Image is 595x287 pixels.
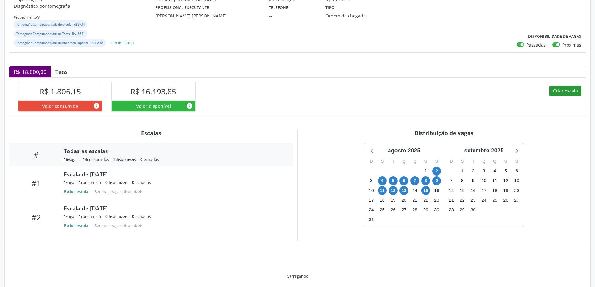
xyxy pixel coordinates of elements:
div: consumida [79,214,101,219]
label: Disponibilidade de vagas [528,32,581,42]
div: Escalas [9,130,293,136]
span: sábado, 30 de agosto de 2025 [432,205,441,214]
div: fechadas [132,180,151,185]
div: T [388,156,399,166]
span: terça-feira, 26 de agosto de 2025 [389,205,398,214]
span: sábado, 23 de agosto de 2025 [432,196,441,205]
span: 16 [64,157,68,162]
small: Tomografia Computadorizada de Abdomen Superior - R$ 138,63 [16,41,103,45]
span: domingo, 21 de setembro de 2025 [447,196,456,205]
div: Q [478,156,489,166]
div: fechadas [132,214,151,219]
span: quarta-feira, 27 de agosto de 2025 [399,205,408,214]
button: e mais 1 item [108,39,136,47]
div: T [468,156,478,166]
span: quinta-feira, 14 de agosto de 2025 [410,186,419,195]
label: Telefone [269,3,288,12]
span: terça-feira, 19 de agosto de 2025 [389,196,398,205]
div: S [431,156,442,166]
span: sábado, 16 de agosto de 2025 [432,186,441,195]
span: quarta-feira, 6 de agosto de 2025 [399,176,408,185]
span: Valor consumido [42,103,78,109]
span: terça-feira, 9 de setembro de 2025 [469,176,478,185]
span: 2 [113,157,116,162]
span: quinta-feira, 25 de setembro de 2025 [490,196,499,205]
span: sábado, 2 de agosto de 2025 [432,167,441,176]
div: Escala de [DATE] [64,205,284,212]
div: Ordem de chegada [325,12,402,19]
div: consumidas [83,157,109,162]
div: D [366,156,377,166]
span: sexta-feira, 19 de setembro de 2025 [501,186,510,195]
span: 0 [105,214,107,219]
div: vaga [64,180,74,185]
span: sábado, 20 de setembro de 2025 [512,186,521,195]
span: sábado, 27 de setembro de 2025 [512,196,521,205]
small: Tomografia Computadorizada do Cranio - R$ 97,44 [16,22,85,27]
span: quinta-feira, 7 de agosto de 2025 [410,176,419,185]
div: Escala de [DATE] [64,171,284,178]
span: R$ 16.193,85 [131,86,176,96]
span: domingo, 7 de setembro de 2025 [447,176,456,185]
div: setembro 2025 [462,146,506,155]
i: Valor consumido por agendamentos feitos para este serviço [93,102,100,109]
span: 1 [79,180,81,185]
div: disponíveis [105,180,128,185]
label: Próximas [562,42,581,48]
div: Teto [51,68,72,75]
span: quarta-feira, 17 de setembro de 2025 [479,186,488,195]
div: S [420,156,431,166]
span: quarta-feira, 3 de setembro de 2025 [479,167,488,176]
span: sexta-feira, 12 de setembro de 2025 [501,176,510,185]
div: consumida [79,180,101,185]
span: segunda-feira, 8 de setembro de 2025 [458,176,467,185]
span: terça-feira, 16 de setembro de 2025 [469,186,478,195]
div: # [13,150,59,159]
div: Carregando [287,274,308,279]
div: Todas as escalas [64,147,284,154]
span: quinta-feira, 4 de setembro de 2025 [490,167,499,176]
i: Valor disponível para agendamentos feitos para este serviço [186,102,193,109]
div: disponíveis [113,157,136,162]
span: terça-feira, 30 de setembro de 2025 [469,205,478,214]
span: segunda-feira, 1 de setembro de 2025 [458,167,467,176]
span: quinta-feira, 28 de agosto de 2025 [410,205,419,214]
span: terça-feira, 2 de setembro de 2025 [469,167,478,176]
div: S [377,156,388,166]
span: segunda-feira, 25 de agosto de 2025 [378,205,387,214]
span: sexta-feira, 29 de agosto de 2025 [421,205,430,214]
label: Tipo [325,3,335,12]
span: sexta-feira, 22 de agosto de 2025 [421,196,430,205]
span: segunda-feira, 29 de setembro de 2025 [458,205,467,214]
div: R$ 18.000,00 [9,66,51,77]
span: segunda-feira, 15 de setembro de 2025 [458,186,467,195]
span: sexta-feira, 5 de setembro de 2025 [501,167,510,176]
div: D [446,156,457,166]
span: 1 [64,214,66,219]
div: S [457,156,468,166]
div: vagas [64,157,78,162]
span: domingo, 17 de agosto de 2025 [367,196,376,205]
span: terça-feira, 23 de setembro de 2025 [469,196,478,205]
span: domingo, 14 de setembro de 2025 [447,186,456,195]
div: #2 [13,213,59,222]
small: Tomografia Computadorizada de Torax - R$ 136,41 [16,32,85,36]
button: Excluir escala [64,187,91,196]
span: quinta-feira, 18 de setembro de 2025 [490,186,499,195]
span: sábado, 6 de setembro de 2025 [512,167,521,176]
span: terça-feira, 12 de agosto de 2025 [389,186,398,195]
span: domingo, 10 de agosto de 2025 [367,186,376,195]
span: terça-feira, 5 de agosto de 2025 [389,176,398,185]
p: Diagnóstico por tomografia [14,3,156,9]
span: sábado, 9 de agosto de 2025 [432,176,441,185]
div: Distribuição de vagas [302,130,586,136]
span: Valor disponível [136,103,171,109]
span: quarta-feira, 13 de agosto de 2025 [399,186,408,195]
div: [PERSON_NAME] [PERSON_NAME] [156,12,260,19]
span: quinta-feira, 21 de agosto de 2025 [410,196,419,205]
div: -- [269,12,317,19]
span: quarta-feira, 10 de setembro de 2025 [479,176,488,185]
span: 14 [83,157,87,162]
span: sexta-feira, 26 de setembro de 2025 [501,196,510,205]
div: agosto 2025 [385,146,423,155]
